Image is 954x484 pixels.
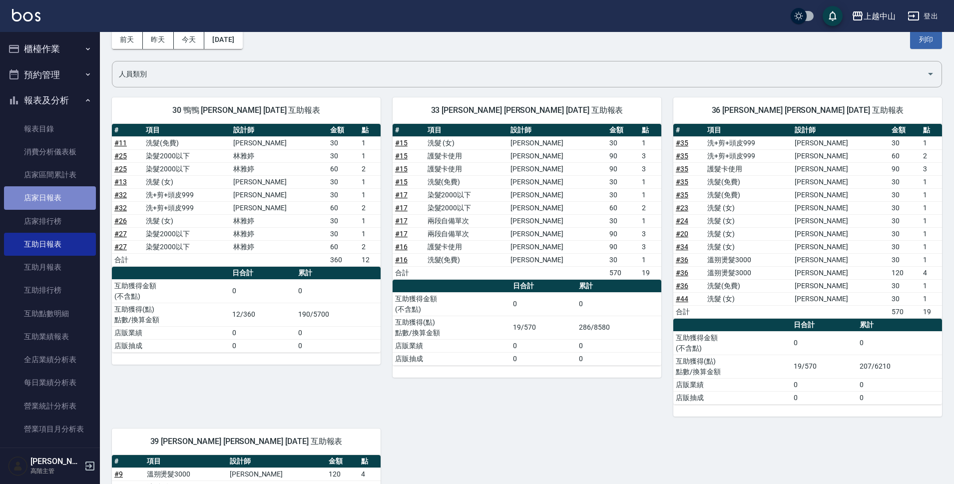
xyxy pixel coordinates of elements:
[112,30,143,49] button: 前天
[143,214,231,227] td: 洗髮 (女)
[676,178,688,186] a: #35
[673,355,791,378] td: 互助獲得(點) 點數/換算金額
[576,352,661,365] td: 0
[231,149,327,162] td: 林雅婷
[889,201,921,214] td: 30
[676,230,688,238] a: #20
[425,124,508,137] th: 項目
[676,282,688,290] a: #36
[393,124,661,280] table: a dense table
[143,201,231,214] td: 洗+剪+頭皮999
[792,214,889,227] td: [PERSON_NAME]
[921,214,942,227] td: 1
[124,105,369,115] span: 30 鴨鴨 [PERSON_NAME] [DATE] 互助報表
[889,188,921,201] td: 30
[328,175,359,188] td: 30
[393,266,425,279] td: 合計
[607,214,639,227] td: 30
[328,253,359,266] td: 360
[231,136,327,149] td: [PERSON_NAME]
[230,339,296,352] td: 0
[112,124,381,267] table: a dense table
[296,267,381,280] th: 累計
[705,188,792,201] td: 洗髮(免費)
[889,253,921,266] td: 30
[393,280,661,366] table: a dense table
[4,233,96,256] a: 互助日報表
[639,227,661,240] td: 3
[921,175,942,188] td: 1
[510,316,576,339] td: 19/570
[328,188,359,201] td: 30
[114,152,127,160] a: #25
[857,391,942,404] td: 0
[4,348,96,371] a: 全店業績分析表
[231,162,327,175] td: 林雅婷
[395,217,408,225] a: #17
[405,105,649,115] span: 33 [PERSON_NAME] [PERSON_NAME] [DATE] 互助報表
[395,256,408,264] a: #16
[30,467,81,476] p: 高階主管
[792,292,889,305] td: [PERSON_NAME]
[143,124,231,137] th: 項目
[230,303,296,326] td: 12/360
[227,468,326,481] td: [PERSON_NAME]
[4,140,96,163] a: 消費分析儀表板
[508,124,607,137] th: 設計師
[230,326,296,339] td: 0
[359,201,381,214] td: 2
[792,175,889,188] td: [PERSON_NAME]
[792,227,889,240] td: [PERSON_NAME]
[116,65,923,83] input: 人員名稱
[889,124,921,137] th: 金額
[607,124,639,137] th: 金額
[510,339,576,352] td: 0
[143,188,231,201] td: 洗+剪+頭皮999
[676,165,688,173] a: #35
[4,163,96,186] a: 店家區間累計表
[921,149,942,162] td: 2
[639,240,661,253] td: 3
[114,204,127,212] a: #32
[359,136,381,149] td: 1
[576,292,661,316] td: 0
[393,316,510,339] td: 互助獲得(點) 點數/換算金額
[705,124,792,137] th: 項目
[607,240,639,253] td: 90
[112,124,143,137] th: #
[143,240,231,253] td: 染髮2000以下
[792,253,889,266] td: [PERSON_NAME]
[112,253,143,266] td: 合計
[112,267,381,353] table: a dense table
[921,240,942,253] td: 1
[359,468,381,481] td: 4
[4,325,96,348] a: 互助業績報表
[607,227,639,240] td: 90
[231,227,327,240] td: 林雅婷
[230,279,296,303] td: 0
[114,470,123,478] a: #9
[395,139,408,147] a: #15
[676,243,688,251] a: #34
[921,253,942,266] td: 1
[395,152,408,160] a: #15
[639,136,661,149] td: 1
[676,204,688,212] a: #23
[921,292,942,305] td: 1
[889,266,921,279] td: 120
[124,437,369,447] span: 39 [PERSON_NAME] [PERSON_NAME] [DATE] 互助報表
[508,214,607,227] td: [PERSON_NAME]
[114,243,127,251] a: #27
[792,149,889,162] td: [PERSON_NAME]
[508,227,607,240] td: [PERSON_NAME]
[112,339,230,352] td: 店販抽成
[231,175,327,188] td: [PERSON_NAME]
[112,326,230,339] td: 店販業績
[114,191,127,199] a: #32
[705,162,792,175] td: 護髮卡使用
[857,378,942,391] td: 0
[4,87,96,113] button: 報表及分析
[673,319,942,405] table: a dense table
[393,339,510,352] td: 店販業績
[923,66,939,82] button: Open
